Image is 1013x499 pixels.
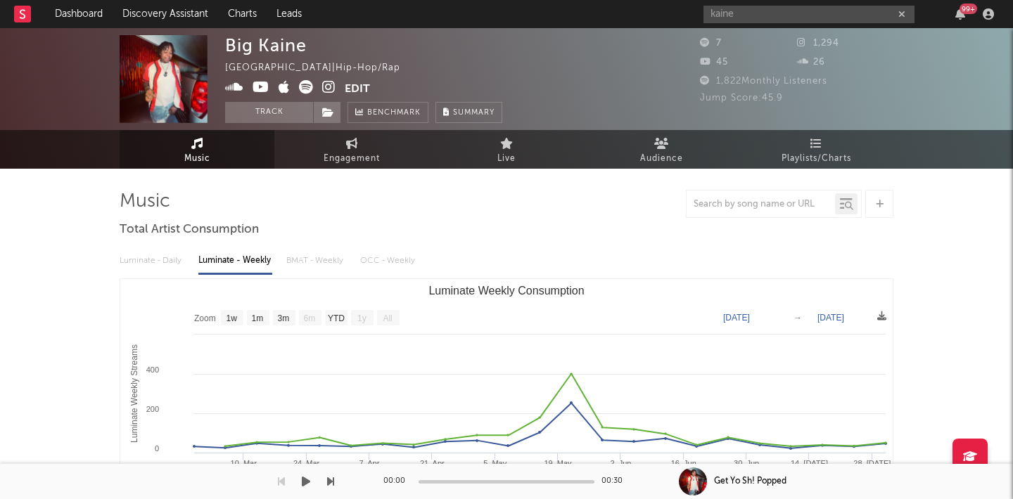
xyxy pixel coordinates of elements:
[225,60,416,77] div: [GEOGRAPHIC_DATA] | Hip-Hop/Rap
[584,130,739,169] a: Audience
[120,130,274,169] a: Music
[723,313,750,323] text: [DATE]
[304,313,316,323] text: 6m
[601,473,630,490] div: 00:30
[274,130,429,169] a: Engagement
[453,109,495,117] span: Summary
[700,39,722,48] span: 7
[791,459,828,467] text: 14. [DATE]
[640,150,683,167] span: Audience
[794,313,802,323] text: →
[700,93,783,103] span: Jump Score: 45.9
[700,58,728,67] span: 45
[700,77,827,86] span: 1,822 Monthly Listeners
[714,475,786,488] div: Get Yo Sh! Popped
[817,313,844,323] text: [DATE]
[252,313,264,323] text: 1m
[184,150,210,167] span: Music
[383,473,412,490] div: 00:00
[739,130,893,169] a: Playlists/Charts
[231,459,257,467] text: 10. Mar
[278,313,290,323] text: 3m
[383,313,392,323] text: All
[345,80,370,98] button: Edit
[324,150,380,167] span: Engagement
[610,459,631,467] text: 2. Jun
[960,4,977,14] div: 99 +
[328,313,345,323] text: YTD
[687,199,835,210] input: Search by song name or URL
[146,365,159,374] text: 400
[703,6,915,23] input: Search for artists
[797,39,839,48] span: 1,294
[428,285,584,297] text: Luminate Weekly Consumption
[194,313,216,323] text: Zoom
[359,459,380,467] text: 7. Apr
[497,150,516,167] span: Live
[348,102,428,123] a: Benchmark
[227,313,238,323] text: 1w
[955,8,965,20] button: 99+
[155,444,159,453] text: 0
[146,405,159,413] text: 200
[120,221,259,238] span: Total Artist Consumption
[853,459,891,467] text: 28. [DATE]
[483,459,507,467] text: 5. May
[429,130,584,169] a: Live
[225,102,313,123] button: Track
[293,459,320,467] text: 24. Mar
[225,35,307,56] div: Big Kaine
[782,150,851,167] span: Playlists/Charts
[198,249,272,273] div: Luminate - Weekly
[797,58,825,67] span: 26
[420,459,445,467] text: 21. Apr
[129,344,139,443] text: Luminate Weekly Streams
[734,459,759,467] text: 30. Jun
[367,105,421,122] span: Benchmark
[544,459,572,467] text: 19. May
[435,102,502,123] button: Summary
[671,459,696,467] text: 16. Jun
[357,313,367,323] text: 1y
